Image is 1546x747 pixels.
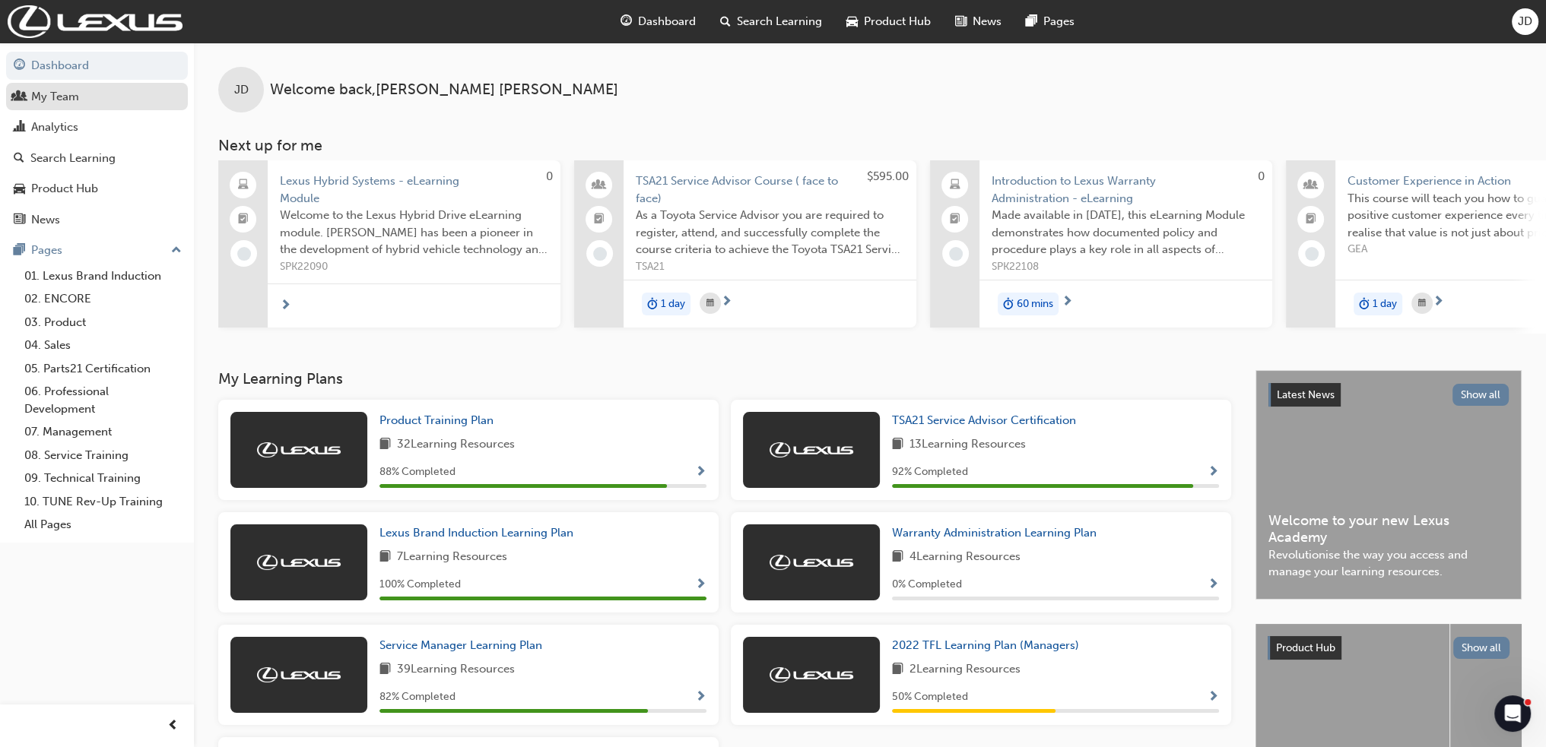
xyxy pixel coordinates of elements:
span: booktick-icon [1306,210,1316,229]
span: Welcome to your new Lexus Academy [1268,512,1509,546]
span: car-icon [14,182,25,196]
span: next-icon [721,296,732,309]
span: book-icon [892,435,903,454]
a: 0Introduction to Lexus Warranty Administration - eLearningMade available in [DATE], this eLearnin... [930,160,1272,328]
span: 39 Learning Resources [397,660,515,679]
span: chart-icon [14,121,25,135]
span: Pages [1043,13,1075,30]
a: 05. Parts21 Certification [18,357,188,381]
span: 2022 TFL Learning Plan (Managers) [892,638,1079,652]
a: Lexus Brand Induction Learning Plan [379,524,579,542]
a: guage-iconDashboard [608,6,708,37]
a: Service Manager Learning Plan [379,637,548,654]
span: $595.00 [867,169,909,183]
span: Lexus Hybrid Systems - eLearning Module [280,173,548,207]
span: Show Progress [695,466,706,480]
span: Show Progress [1208,578,1219,592]
span: 60 mins [1017,296,1053,313]
span: next-icon [1062,296,1073,309]
span: 1 day [1373,296,1397,313]
a: News [6,206,188,234]
span: Made available in [DATE], this eLearning Module demonstrates how documented policy and procedure ... [992,207,1260,258]
img: Trak [257,667,341,682]
a: search-iconSearch Learning [708,6,834,37]
span: search-icon [14,152,24,166]
a: TSA21 Service Advisor Certification [892,412,1082,429]
span: Service Manager Learning Plan [379,638,542,652]
button: Pages [6,236,188,264]
a: 04. Sales [18,334,188,357]
span: 82 % Completed [379,688,456,706]
span: duration-icon [1359,294,1370,314]
button: Show Progress [1208,688,1219,707]
span: 1 day [661,296,685,313]
span: car-icon [846,12,858,31]
a: All Pages [18,513,188,537]
button: DashboardMy TeamAnalyticsSearch LearningProduct HubNews [6,49,188,236]
span: laptop-icon [950,176,960,195]
span: Show Progress [695,578,706,592]
span: Search Learning [737,13,822,30]
img: Trak [8,5,183,38]
a: Latest NewsShow allWelcome to your new Lexus AcademyRevolutionise the way you access and manage y... [1256,370,1522,600]
span: people-icon [594,176,605,195]
span: book-icon [379,548,391,567]
span: news-icon [955,12,967,31]
a: My Team [6,83,188,111]
span: book-icon [379,435,391,454]
button: Show all [1453,637,1510,659]
span: up-icon [171,241,182,261]
span: Show Progress [695,691,706,704]
span: TSA21 Service Advisor Course ( face to face) [636,173,904,207]
span: 100 % Completed [379,576,461,593]
iframe: Intercom live chat [1494,695,1531,732]
div: My Team [31,88,79,106]
span: pages-icon [1026,12,1037,31]
span: 2 Learning Resources [910,660,1021,679]
span: 13 Learning Resources [910,435,1026,454]
span: book-icon [892,548,903,567]
span: 0 [546,169,553,183]
span: booktick-icon [950,210,960,229]
span: Warranty Administration Learning Plan [892,526,1097,540]
span: search-icon [720,12,731,31]
span: duration-icon [1003,294,1014,314]
a: 0Lexus Hybrid Systems - eLearning ModuleWelcome to the Lexus Hybrid Drive eLearning module. [PERS... [218,160,560,328]
a: car-iconProduct Hub [834,6,943,37]
span: booktick-icon [238,210,249,229]
a: Search Learning [6,144,188,173]
span: Product Hub [864,13,931,30]
a: 06. Professional Development [18,380,188,420]
span: next-icon [280,299,291,313]
img: Trak [257,442,341,457]
span: people-icon [1306,176,1316,195]
span: book-icon [892,660,903,679]
div: Product Hub [31,180,98,198]
a: Product Training Plan [379,412,500,429]
a: news-iconNews [943,6,1014,37]
span: prev-icon [167,717,179,736]
div: Search Learning [30,150,116,167]
span: TSA21 Service Advisor Certification [892,413,1076,427]
button: Show all [1452,384,1509,406]
img: Trak [770,555,853,570]
span: laptop-icon [238,176,249,195]
span: SPK22108 [992,258,1260,276]
a: 01. Lexus Brand Induction [18,264,188,288]
a: 2022 TFL Learning Plan (Managers) [892,637,1085,654]
a: Latest NewsShow all [1268,383,1509,407]
span: Welcome to the Lexus Hybrid Drive eLearning module. [PERSON_NAME] has been a pioneer in the devel... [280,207,548,258]
h3: Next up for me [194,137,1546,154]
div: Pages [31,242,62,259]
span: Latest News [1277,388,1335,401]
span: 32 Learning Resources [397,435,515,454]
a: Product Hub [6,175,188,203]
span: 50 % Completed [892,688,968,706]
img: Trak [770,442,853,457]
span: 92 % Completed [892,464,968,481]
span: pages-icon [14,244,25,258]
div: News [31,211,60,229]
button: Show Progress [695,688,706,707]
span: guage-icon [14,59,25,73]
